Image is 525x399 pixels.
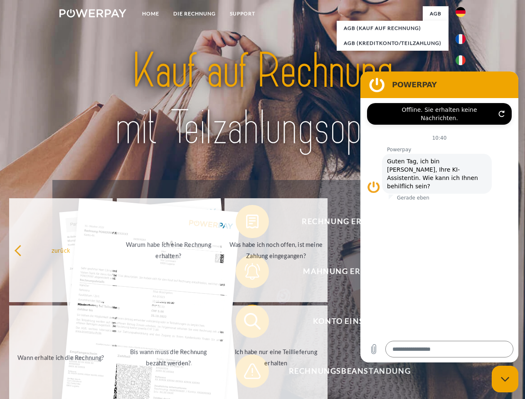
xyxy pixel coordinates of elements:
img: it [456,55,466,65]
img: fr [456,34,466,44]
button: Rechnungsbeanstandung [236,355,452,388]
div: Warum habe ich eine Rechnung erhalten? [122,239,215,261]
img: de [456,7,466,17]
div: Was habe ich noch offen, ist meine Zahlung eingegangen? [229,239,323,261]
span: Rechnungsbeanstandung [248,355,451,388]
button: Mahnung erhalten? [236,255,452,288]
a: Was habe ich noch offen, ist meine Zahlung eingegangen? [224,198,328,302]
button: Rechnung erhalten? [236,205,452,238]
span: Konto einsehen [248,305,451,338]
div: Ich habe nur eine Teillieferung erhalten [229,346,323,369]
img: logo-powerpay-white.svg [59,9,126,17]
div: Bis wann muss die Rechnung bezahlt werden? [122,346,215,369]
iframe: Messaging-Fenster [360,71,518,362]
button: Konto einsehen [236,305,452,338]
a: SUPPORT [223,6,262,21]
span: Mahnung erhalten? [248,255,451,288]
a: Home [135,6,166,21]
div: Wann erhalte ich die Rechnung? [14,352,108,363]
iframe: Schaltfläche zum Öffnen des Messaging-Fensters; Konversation läuft [492,366,518,392]
img: title-powerpay_de.svg [79,40,446,159]
span: Rechnung erhalten? [248,205,451,238]
a: AGB (Kauf auf Rechnung) [337,21,449,36]
a: DIE RECHNUNG [166,6,223,21]
a: AGB (Kreditkonto/Teilzahlung) [337,36,449,51]
div: zurück [14,244,108,256]
a: agb [423,6,449,21]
